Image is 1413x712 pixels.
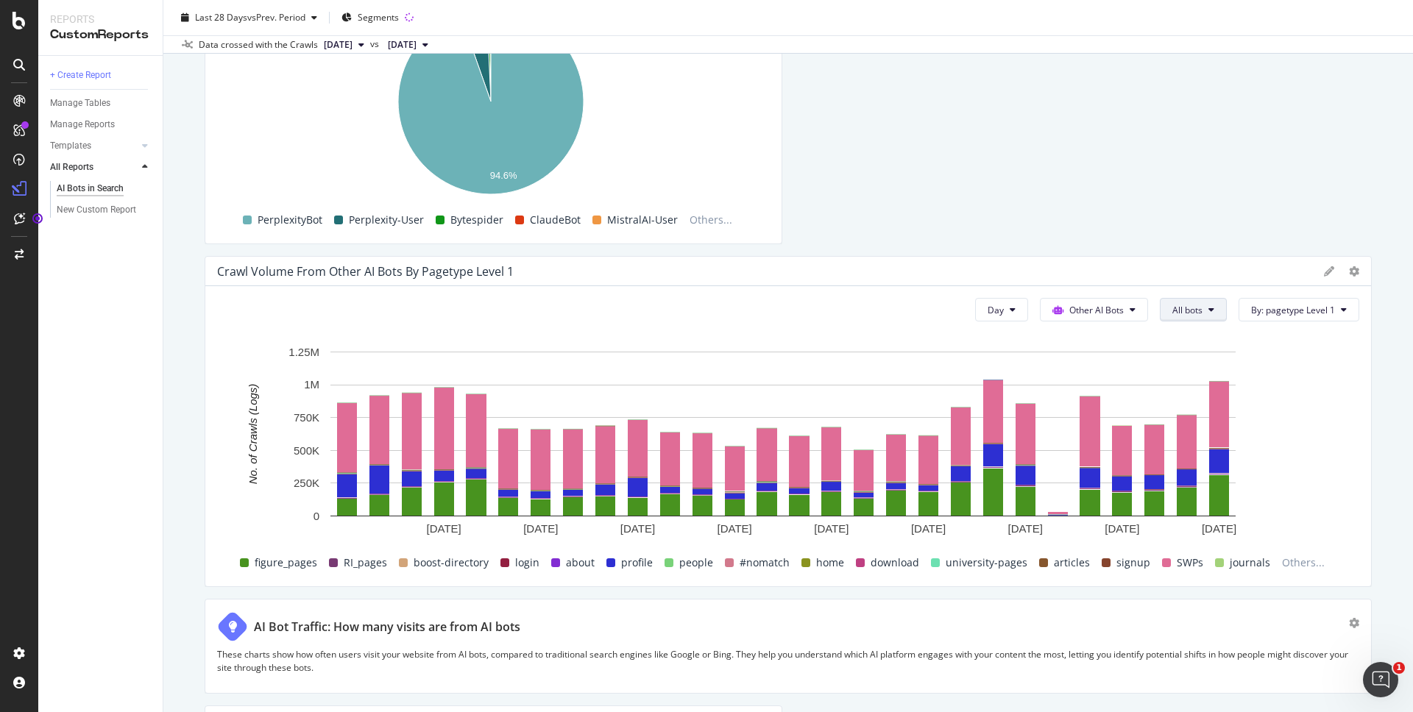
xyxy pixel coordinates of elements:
[1202,521,1236,534] text: [DATE]
[50,138,138,154] a: Templates
[718,521,752,534] text: [DATE]
[988,304,1004,316] span: Day
[344,554,387,572] span: RI_pages
[50,160,138,175] a: All Reports
[314,509,319,521] text: 0
[975,298,1028,321] button: Day
[1363,662,1398,697] iframe: Intercom live chat
[679,554,713,572] span: people
[740,554,790,572] span: #nomatch
[1251,304,1335,316] span: By: pagetype Level 1
[304,378,319,391] text: 1M
[523,521,558,534] text: [DATE]
[57,181,152,196] a: AI Bots in Search
[247,383,259,484] text: No. of Crawls (Logs)
[294,477,319,489] text: 250K
[1040,298,1148,321] button: Other AI Bots
[490,170,517,181] text: 94.6%
[50,138,91,154] div: Templates
[254,619,520,636] div: AI Bot Traffic: How many visits are from AI bots
[370,38,382,51] span: vs
[50,117,115,132] div: Manage Reports
[684,211,738,229] span: Others...
[450,211,503,229] span: Bytespider
[946,554,1027,572] span: university-pages
[294,410,319,423] text: 750K
[57,202,136,218] div: New Custom Report
[217,1,765,207] svg: A chart.
[816,554,844,572] span: home
[515,554,539,572] span: login
[414,554,489,572] span: boost-directory
[255,554,317,572] span: figure_pages
[1105,521,1139,534] text: [DATE]
[358,11,399,24] span: Segments
[427,521,461,534] text: [DATE]
[530,211,581,229] span: ClaudeBot
[388,38,417,51] span: 2025 Jul. 10th
[50,117,152,132] a: Manage Reports
[1008,521,1043,534] text: [DATE]
[621,554,653,572] span: profile
[50,68,111,83] div: + Create Report
[1160,298,1227,321] button: All bots
[247,11,305,24] span: vs Prev. Period
[1177,554,1203,572] span: SWPs
[258,211,322,229] span: PerplexityBot
[324,38,353,51] span: 2025 Aug. 7th
[620,521,655,534] text: [DATE]
[1069,304,1124,316] span: Other AI Bots
[217,264,514,279] div: Crawl Volume from Other AI Bots by pagetype Level 1
[50,26,151,43] div: CustomReports
[288,345,319,357] text: 1.25M
[50,96,110,111] div: Manage Tables
[1116,554,1150,572] span: signup
[217,648,1359,673] p: These charts show how often users visit your website from AI bots, compared to traditional search...
[1172,304,1203,316] span: All bots
[57,181,124,196] div: AI Bots in Search
[566,554,595,572] span: about
[50,96,152,111] a: Manage Tables
[175,6,323,29] button: Last 28 DaysvsPrev. Period
[205,256,1372,587] div: Crawl Volume from Other AI Bots by pagetype Level 1DayOther AI BotsAll botsBy: pagetype Level 1A ...
[1393,662,1405,674] span: 1
[294,444,319,456] text: 500K
[1276,554,1331,572] span: Others...
[57,202,152,218] a: New Custom Report
[349,211,424,229] span: Perplexity-User
[336,6,405,29] button: Segments
[217,344,1348,550] svg: A chart.
[50,160,93,175] div: All Reports
[318,36,370,54] button: [DATE]
[1239,298,1359,321] button: By: pagetype Level 1
[1349,618,1359,628] div: gear
[50,68,152,83] a: + Create Report
[911,521,946,534] text: [DATE]
[814,521,849,534] text: [DATE]
[607,211,678,229] span: MistralAI-User
[871,554,919,572] span: download
[205,599,1372,693] div: AI Bot Traffic: How many visits are from AI botsThese charts show how often users visit your webs...
[50,12,151,26] div: Reports
[1054,554,1090,572] span: articles
[31,212,44,225] div: Tooltip anchor
[1230,554,1270,572] span: journals
[195,11,247,24] span: Last 28 Days
[199,38,318,51] div: Data crossed with the Crawls
[382,36,434,54] button: [DATE]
